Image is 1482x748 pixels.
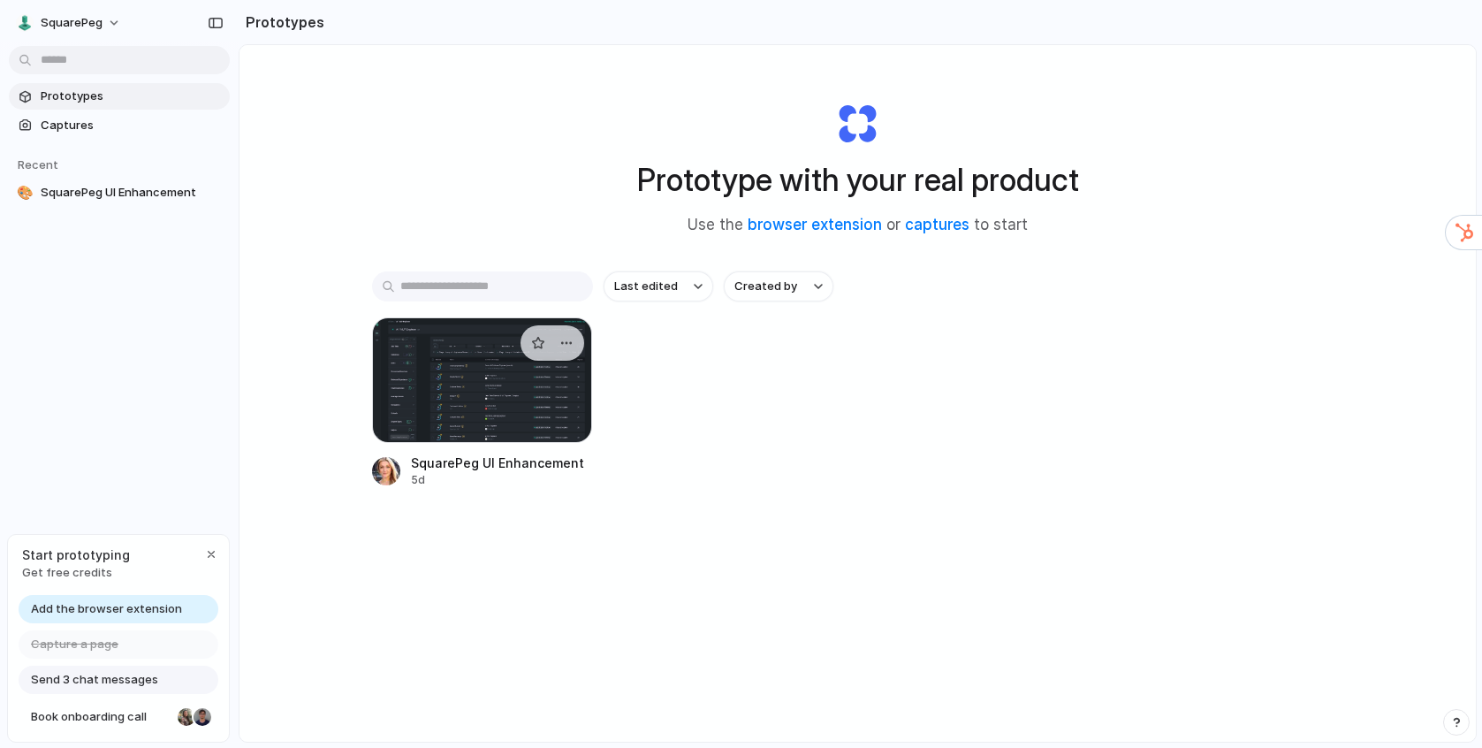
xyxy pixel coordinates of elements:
button: Last edited [604,271,713,301]
span: Send 3 chat messages [31,671,158,689]
button: Created by [724,271,833,301]
h2: Prototypes [239,11,324,33]
a: SquarePeg UI EnhancementSquarePeg UI Enhancement5d [372,317,593,488]
div: Christian Iacullo [192,706,213,728]
span: Prototypes [41,88,223,105]
a: captures [905,216,969,233]
a: Book onboarding call [19,703,218,731]
span: Use the or to start [688,214,1028,237]
span: SquarePeg [41,14,103,32]
span: Captures [41,117,223,134]
span: Book onboarding call [31,708,171,726]
span: Get free credits [22,564,130,582]
span: Created by [734,278,797,295]
span: Add the browser extension [31,600,182,618]
a: Prototypes [9,83,230,110]
span: Start prototyping [22,546,130,564]
a: browser extension [748,216,882,233]
a: 🎨SquarePeg UI Enhancement [9,179,230,206]
button: SquarePeg [9,9,130,37]
a: Captures [9,112,230,139]
span: Capture a page [31,636,118,653]
span: SquarePeg UI Enhancement [41,184,223,202]
span: Last edited [614,278,678,295]
div: SquarePeg UI Enhancement [411,454,584,472]
span: Recent [18,157,58,172]
div: Nicole Kubica [176,706,197,728]
div: 5d [411,472,584,488]
h1: Prototype with your real product [637,156,1079,203]
div: 🎨 [16,184,34,202]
